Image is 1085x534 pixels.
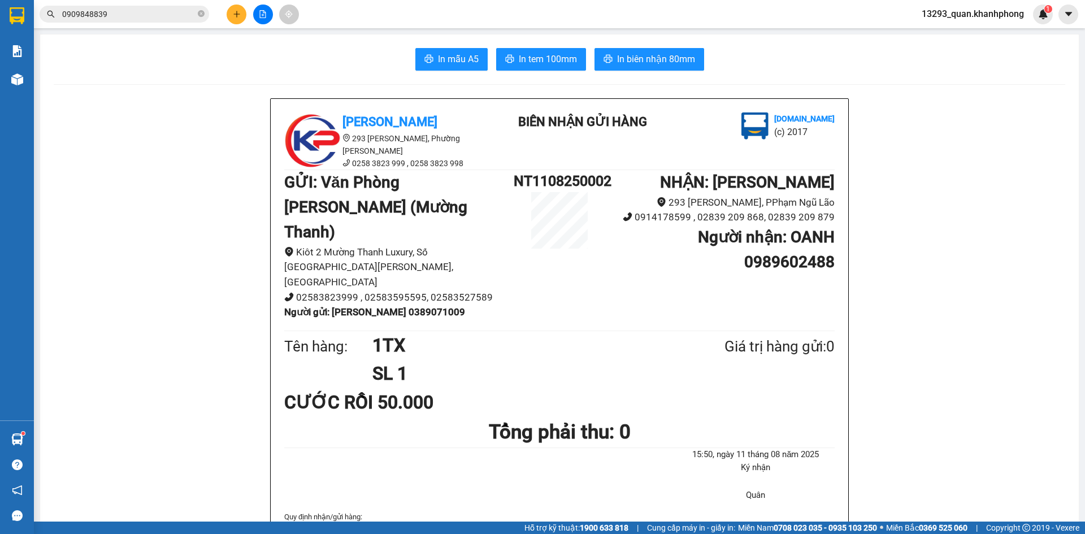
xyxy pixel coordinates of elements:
[284,112,341,169] img: logo.jpg
[284,290,514,305] li: 02583823999 , 02583595595, 02583527589
[372,359,670,388] h1: SL 1
[198,9,205,20] span: close-circle
[514,170,605,192] h1: NT1108250002
[604,54,613,65] span: printer
[913,7,1033,21] span: 13293_quan.khanhphong
[623,212,632,222] span: phone
[11,433,23,445] img: warehouse-icon
[505,54,514,65] span: printer
[741,112,769,140] img: logo.jpg
[1058,5,1078,24] button: caret-down
[372,331,670,359] h1: 1TX
[198,10,205,17] span: close-circle
[21,432,25,435] sup: 1
[12,459,23,470] span: question-circle
[259,10,267,18] span: file-add
[11,73,23,85] img: warehouse-icon
[12,510,23,521] span: message
[284,157,488,170] li: 0258 3823 999 , 0258 3823 998
[1044,5,1052,13] sup: 1
[62,8,196,20] input: Tìm tên, số ĐT hoặc mã đơn
[284,173,467,241] b: GỬI : Văn Phòng [PERSON_NAME] (Mường Thanh)
[657,197,666,207] span: environment
[647,522,735,534] span: Cung cấp máy in - giấy in:
[342,115,437,129] b: [PERSON_NAME]
[284,292,294,302] span: phone
[774,523,877,532] strong: 0708 023 035 - 0935 103 250
[284,335,372,358] div: Tên hàng:
[438,52,479,66] span: In mẫu A5
[227,5,246,24] button: plus
[284,416,835,448] h1: Tổng phải thu: 0
[1038,9,1048,19] img: icon-new-feature
[424,54,433,65] span: printer
[919,523,967,532] strong: 0369 525 060
[284,132,488,157] li: 293 [PERSON_NAME], Phường [PERSON_NAME]
[284,245,514,290] li: Kiôt 2 Mường Thanh Luxury, Số [GEOGRAPHIC_DATA][PERSON_NAME], [GEOGRAPHIC_DATA]
[660,173,835,192] b: NHẬN : [PERSON_NAME]
[284,306,465,318] b: Người gửi : [PERSON_NAME] 0389071009
[47,10,55,18] span: search
[677,448,835,462] li: 15:50, ngày 11 tháng 08 năm 2025
[1064,9,1074,19] span: caret-down
[677,461,835,475] li: Ký nhận
[605,195,835,210] li: 293 [PERSON_NAME], PPhạm Ngũ Lão
[279,5,299,24] button: aim
[637,522,639,534] span: |
[594,48,704,71] button: printerIn biên nhận 80mm
[677,489,835,502] li: Quân
[342,134,350,142] span: environment
[518,115,647,129] b: BIÊN NHẬN GỬI HÀNG
[342,159,350,167] span: phone
[580,523,628,532] strong: 1900 633 818
[233,10,241,18] span: plus
[496,48,586,71] button: printerIn tem 100mm
[284,247,294,257] span: environment
[774,114,835,123] b: [DOMAIN_NAME]
[10,7,24,24] img: logo-vxr
[774,125,835,139] li: (c) 2017
[886,522,967,534] span: Miền Bắc
[670,335,835,358] div: Giá trị hàng gửi: 0
[698,228,835,271] b: Người nhận : OANH 0989602488
[524,522,628,534] span: Hỗ trợ kỹ thuật:
[1022,524,1030,532] span: copyright
[880,526,883,530] span: ⚪️
[253,5,273,24] button: file-add
[605,210,835,225] li: 0914178599 , 02839 209 868, 02839 209 879
[1046,5,1050,13] span: 1
[738,522,877,534] span: Miền Nam
[976,522,978,534] span: |
[284,388,466,416] div: CƯỚC RỒI 50.000
[617,52,695,66] span: In biên nhận 80mm
[285,10,293,18] span: aim
[519,52,577,66] span: In tem 100mm
[415,48,488,71] button: printerIn mẫu A5
[12,485,23,496] span: notification
[11,45,23,57] img: solution-icon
